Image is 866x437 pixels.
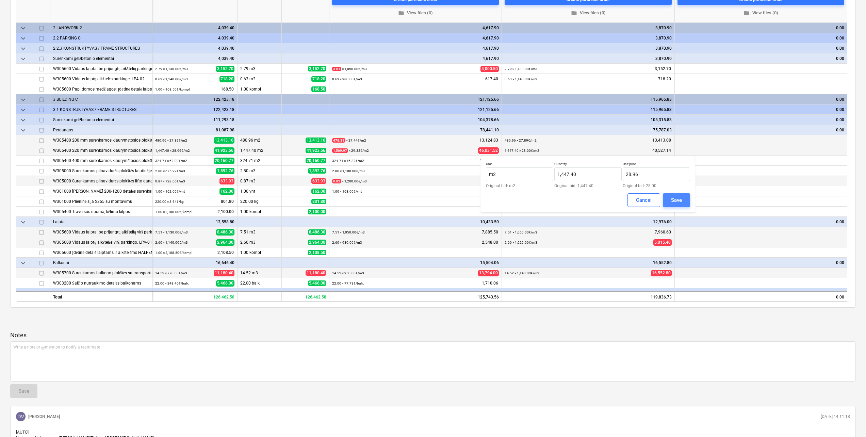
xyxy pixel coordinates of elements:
[53,166,149,176] div: W305000 Surenkamos pilnavidurės plokštės laiptinėje
[332,67,367,71] small: × 1,050.00€ / m3
[505,67,537,71] small: 2.79 × 1,130.00€ / m3
[214,137,234,144] span: 13,413.16
[53,227,149,237] div: W305600 Vidaus laiptai be prijungtų aikštelių virš parkingo. LM-01, LM-02, LM-03
[53,43,149,53] div: 2.2.3 KONSTRUKTYVAS / FRAME STRUCTURES
[505,104,672,115] div: 115,965.83
[308,280,326,286] span: 5,466.00
[505,115,672,125] div: 105,315.83
[155,115,234,125] div: 111,293.18
[486,162,553,167] p: Unit
[677,125,844,135] div: 0.00
[216,168,234,174] span: 1,892.76
[485,76,499,82] span: 617.40
[155,241,188,244] small: 2.60 × 1,140.00€ / m3
[652,148,672,153] span: 40,527.14
[308,66,326,71] span: 3,152.70
[53,278,149,288] div: W303200 Šalčio nutraukimo detalės balkonams
[308,168,326,174] span: 1,892.76
[53,145,149,155] div: W305400 220 mm surenkamos kiaurymėtosios plokštės skaičiuojant Neto kiekį
[332,169,365,173] small: 2.80 × 1,100.00€ / m3
[155,271,187,275] small: 14.52 × 770.00€ / m3
[677,23,844,33] div: 0.00
[10,331,856,339] p: Notes
[155,33,234,43] div: 4,039.40
[155,149,190,152] small: 1,447.40 × 28.96€ / m2
[335,9,496,17] span: View files (0)
[571,10,577,16] span: folder
[152,291,238,302] div: 126,462.58
[308,250,326,255] span: 2,108.50
[28,414,60,420] p: [PERSON_NAME]
[238,176,282,186] div: 0.87 m3
[502,291,675,302] div: 119,836.73
[238,145,282,156] div: 1,447.40 m2
[53,104,149,114] div: 3.1 KONSTRUKTYVAS / FRAME STRUCTURES
[155,217,234,227] div: 13,558.80
[627,193,660,207] button: Cancel
[677,104,844,115] div: 0.00
[238,196,282,207] div: 220.00 kg
[308,209,326,214] span: 2,100.00
[155,190,185,193] small: 1.00 × 162.00€ / vnt
[654,229,672,235] span: 7,960.60
[155,281,189,285] small: 22.00 × 248.45€ / balk.
[332,53,499,64] div: 4,617.90
[19,126,27,134] span: keyboard_arrow_down
[505,139,537,142] small: 480.96 × 27.89€ / m2
[19,55,27,63] span: keyboard_arrow_down
[505,288,672,298] div: 10,650.00
[19,96,27,104] span: keyboard_arrow_down
[282,291,329,302] div: 126,462.58
[332,104,499,115] div: 121,125.66
[19,116,27,124] span: keyboard_arrow_down
[311,189,326,194] span: 162.00
[219,178,234,184] span: 633.93
[505,125,672,135] div: 75,787.03
[53,64,149,74] div: W305600 Vidaus laiptai be prijungtų aikštelių parkinge. LM-04, LM-08, LM-09
[677,115,844,125] div: 0.00
[19,106,27,114] span: keyboard_arrow_down
[481,280,499,286] span: 1,710.06
[155,43,234,53] div: 4,039.40
[306,148,326,153] span: 41,923.56
[652,137,672,143] span: 13,413.08
[53,94,149,104] div: 3 BUILDING C
[53,288,149,298] div: Kita
[481,229,499,235] span: 7,885.50
[332,94,499,104] div: 121,125.66
[155,288,234,298] div: 11,130.00
[332,33,499,43] div: 4,617.90
[17,414,24,419] span: DV
[505,271,539,275] small: 14.52 × 1,140.00€ / m3
[155,230,188,234] small: 7.51 × 1,130.00€ / m3
[238,247,282,258] div: 1.00 kompl
[677,94,844,104] div: 0.00
[19,45,27,53] span: keyboard_arrow_down
[505,258,672,268] div: 16,552.80
[332,217,499,227] div: 10,433.50
[238,64,282,74] div: 2.79 m3
[505,230,537,234] small: 7.51 × 1,060.00€ / m3
[677,43,844,53] div: 0.00
[554,162,622,167] p: Quantity
[832,404,866,437] iframe: Chat Widget
[238,268,282,278] div: 14.52 m3
[53,53,149,63] div: Surenkami gelžbetonio elementai
[478,270,499,276] span: 13,794.00
[507,9,669,17] span: View files (0)
[53,196,149,206] div: W301000 Plieninė sija S355 su montavimu
[479,137,499,143] span: 13,124.83
[480,66,499,72] span: 4,000.50
[636,196,652,205] div: Cancel
[238,237,282,247] div: 2.60 m3
[332,23,499,33] div: 4,617.90
[155,200,184,204] small: 220.00 × 3.64€ / kg
[216,239,234,246] span: 2,964.00
[214,158,234,164] span: 20,160.77
[155,23,234,33] div: 4,039.40
[216,280,234,287] span: 5,466.00
[308,229,326,235] span: 8,486.30
[311,76,326,82] span: 718.20
[653,239,672,246] span: 5,015.40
